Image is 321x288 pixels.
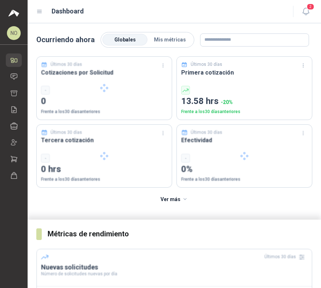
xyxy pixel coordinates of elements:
[181,68,308,77] h3: Primera cotización
[8,9,19,17] img: Logo peakr
[7,26,21,40] div: NO
[157,192,192,207] button: Ver más
[299,5,312,18] button: 2
[181,108,308,115] p: Frente a los 30 días anteriores
[36,34,95,45] p: Ocurriendo ahora
[48,228,312,240] h3: Métricas de rendimiento
[181,95,308,108] p: 13.58 hrs
[191,61,222,68] p: Últimos 30 días
[52,6,84,16] h1: Dashboard
[114,37,136,43] span: Globales
[221,99,233,105] span: -20 %
[306,3,314,10] span: 2
[154,37,186,43] span: Mis métricas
